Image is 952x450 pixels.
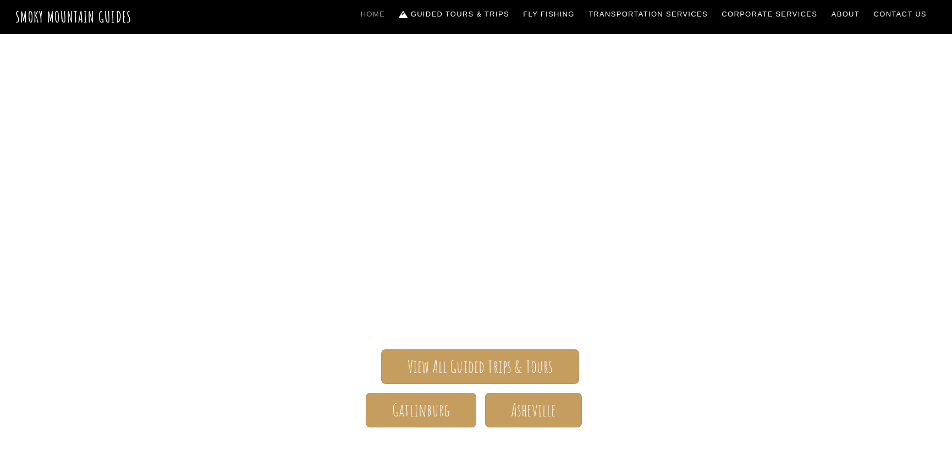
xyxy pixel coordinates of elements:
[395,3,514,26] a: Guided Tours & Trips
[157,232,795,316] span: The ONLY one-stop, full Service Guide Company for the Gatlinburg and [GEOGRAPHIC_DATA] side of th...
[157,177,795,232] span: Smoky Mountain Guides
[392,404,450,416] span: Gatlinburg
[485,393,582,427] a: Asheville
[584,3,712,26] a: Transportation Services
[15,8,132,26] a: Smoky Mountain Guides
[356,3,389,26] a: Home
[366,393,476,427] a: Gatlinburg
[408,361,553,372] span: View All Guided Trips & Tours
[381,349,579,384] a: View All Guided Trips & Tours
[511,404,555,416] span: Asheville
[718,3,822,26] a: Corporate Services
[870,3,931,26] a: Contact Us
[827,3,864,26] a: About
[519,3,579,26] a: Fly Fishing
